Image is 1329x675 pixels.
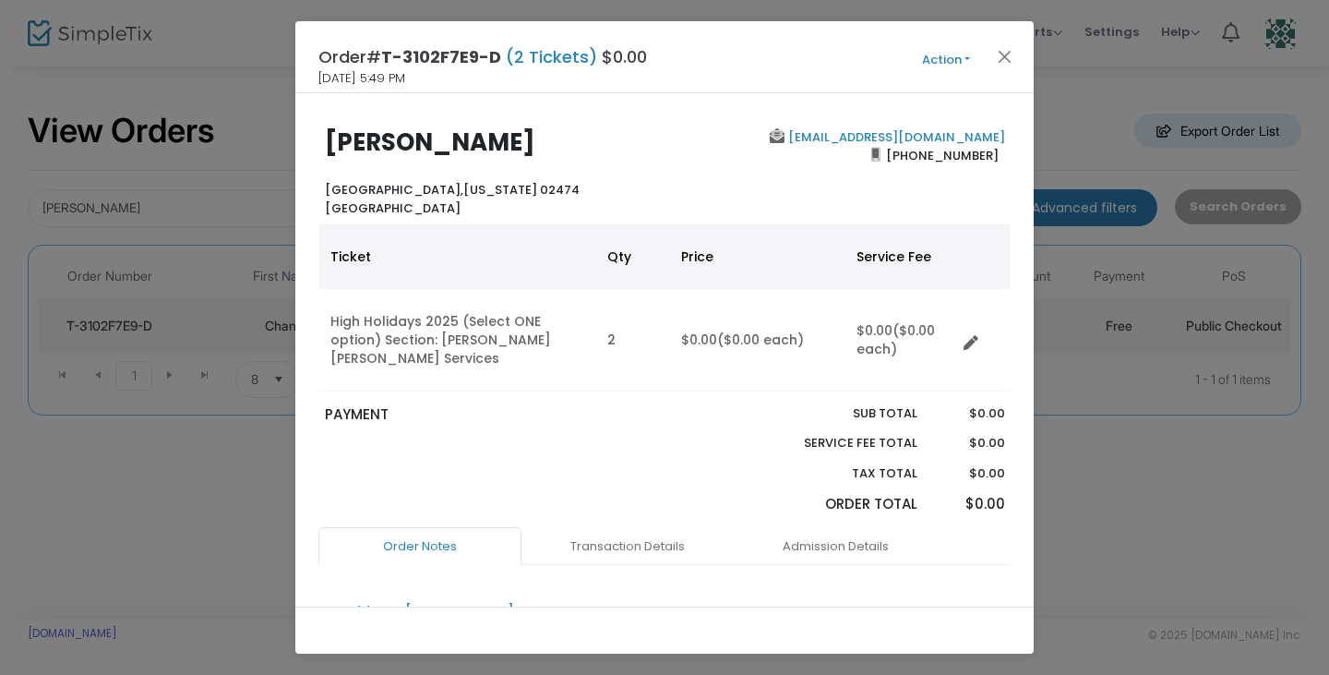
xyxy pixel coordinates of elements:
span: ($0.00 each) [717,331,804,349]
p: PAYMENT [325,404,656,426]
th: Ticket [319,224,596,289]
th: Service Fee [845,224,956,289]
p: Sub total [760,404,917,423]
span: [DATE] 5:49 PM [318,69,405,88]
a: Transaction Details [526,527,729,566]
span: (2 Tickets) [501,45,602,68]
span: T-3102F7E9-D [381,45,501,68]
a: [EMAIL_ADDRESS][DOMAIN_NAME] [784,128,1005,146]
h4: Order# $0.00 [318,44,647,69]
button: Action [891,50,1001,70]
p: Tax Total [760,464,917,483]
a: Admission Details [734,527,937,566]
p: Order Total [760,494,917,515]
b: [US_STATE] 02474 [GEOGRAPHIC_DATA] [325,181,580,217]
span: [GEOGRAPHIC_DATA], [325,181,463,199]
td: High Holidays 2025 (Select ONE option) Section: [PERSON_NAME] [PERSON_NAME] Services [319,289,596,392]
p: $0.00 [935,404,1004,423]
th: Price [670,224,845,289]
button: Close [993,44,1017,68]
p: Service Fee Total [760,434,917,452]
span: [PHONE_NUMBER] [880,140,1005,170]
div: IP Address: [TECHNICAL_ID] [328,602,514,621]
p: $0.00 [935,464,1004,483]
b: [PERSON_NAME] [325,126,535,159]
td: $0.00 [670,289,845,392]
th: Qty [596,224,670,289]
p: $0.00 [935,434,1004,452]
div: Data table [319,224,1010,392]
p: $0.00 [935,494,1004,515]
a: Order Notes [318,527,521,566]
td: $0.00 [845,289,956,392]
span: ($0.00 each) [856,321,935,358]
td: 2 [596,289,670,392]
